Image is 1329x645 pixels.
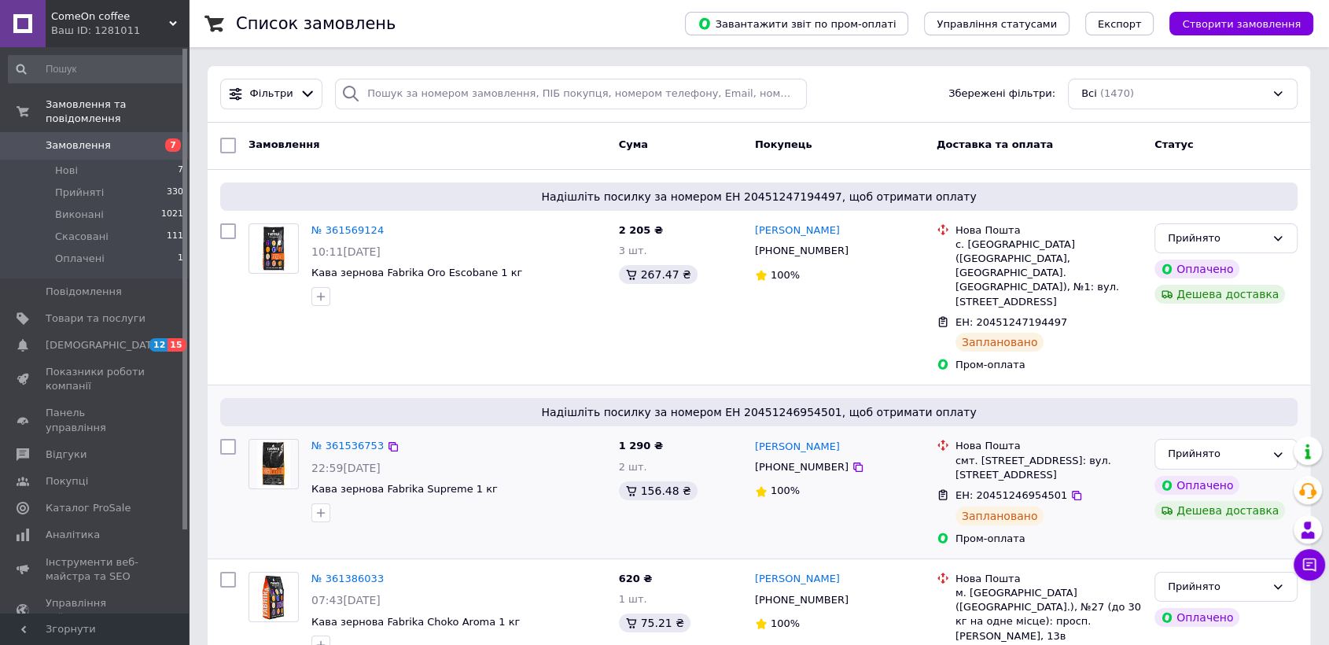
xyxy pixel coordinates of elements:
span: Повідомлення [46,285,122,299]
span: Покупець [755,138,812,150]
span: 620 ₴ [619,573,653,584]
span: Товари та послуги [46,311,145,326]
span: Замовлення та повідомлення [46,98,189,126]
span: Каталог ProSale [46,501,131,515]
div: Пром-оплата [955,358,1142,372]
span: Панель управління [46,406,145,434]
span: ComeOn coffee [51,9,169,24]
span: 2 шт. [619,461,647,473]
a: Фото товару [248,439,299,489]
span: 111 [167,230,183,244]
span: Відгуки [46,448,87,462]
a: Кава зернова Fabrika Supreme 1 кг [311,483,498,495]
span: 100% [771,485,800,496]
span: 7 [178,164,183,178]
span: 15 [168,338,186,352]
a: № 361536753 [311,440,384,451]
a: Фото товару [248,223,299,274]
span: Управління статусами [937,18,1057,30]
a: № 361569124 [311,224,384,236]
a: [PERSON_NAME] [755,440,840,455]
span: 22:59[DATE] [311,462,381,474]
div: Оплачено [1154,476,1239,495]
span: 100% [771,269,800,281]
span: 2 205 ₴ [619,224,663,236]
div: Нова Пошта [955,439,1142,453]
span: Надішліть посилку за номером ЕН 20451247194497, щоб отримати оплату [226,189,1291,205]
a: № 361386033 [311,573,384,584]
div: Дешева доставка [1154,285,1285,304]
input: Пошук [8,55,185,83]
button: Створити замовлення [1169,12,1313,35]
div: Оплачено [1154,608,1239,627]
span: Всі [1081,87,1097,101]
span: (1470) [1100,87,1134,99]
div: Дешева доставка [1154,501,1285,520]
a: Кава зернова Fabrika Choko Aroma 1 кг [311,616,520,628]
a: Створити замовлення [1154,17,1313,29]
span: Завантажити звіт по пром-оплаті [698,17,896,31]
div: 75.21 ₴ [619,614,690,632]
span: 1 шт. [619,593,647,605]
div: Пром-оплата [955,532,1142,546]
span: Виконані [55,208,104,222]
span: Інструменти веб-майстра та SEO [46,555,145,584]
button: Завантажити звіт по пром-оплаті [685,12,908,35]
span: ЕН: 20451246954501 [955,489,1067,501]
span: 330 [167,186,183,200]
a: [PERSON_NAME] [755,223,840,238]
span: 12 [149,338,168,352]
div: [PHONE_NUMBER] [752,590,852,610]
div: 267.47 ₴ [619,265,698,284]
span: Скасовані [55,230,109,244]
span: Доставка та оплата [937,138,1053,150]
div: [PHONE_NUMBER] [752,241,852,261]
span: 10:11[DATE] [311,245,381,258]
div: Прийнято [1168,230,1265,247]
div: Оплачено [1154,260,1239,278]
span: Замовлення [248,138,319,150]
div: смт. [STREET_ADDRESS]: вул. [STREET_ADDRESS] [955,454,1142,482]
input: Пошук за номером замовлення, ПІБ покупця, номером телефону, Email, номером накладної [335,79,807,109]
div: Прийнято [1168,446,1265,463]
button: Експорт [1085,12,1154,35]
span: Статус [1154,138,1194,150]
span: Управління сайтом [46,596,145,625]
span: Експорт [1098,18,1142,30]
div: [PHONE_NUMBER] [752,457,852,477]
div: Заплановано [955,333,1044,352]
span: 7 [165,138,181,152]
div: Ваш ID: 1281011 [51,24,189,38]
span: 3 шт. [619,245,647,256]
div: 156.48 ₴ [619,481,698,500]
div: с. [GEOGRAPHIC_DATA] ([GEOGRAPHIC_DATA], [GEOGRAPHIC_DATA]. [GEOGRAPHIC_DATA]), №1: вул. [STREET_... [955,238,1142,309]
span: Замовлення [46,138,111,153]
span: Створити замовлення [1182,18,1301,30]
span: Надішліть посилку за номером ЕН 20451246954501, щоб отримати оплату [226,404,1291,420]
span: Збережені фільтри: [948,87,1055,101]
span: Покупці [46,474,88,488]
img: Фото товару [257,440,291,488]
a: Фото товару [248,572,299,622]
div: Прийнято [1168,579,1265,595]
div: Заплановано [955,507,1044,525]
div: Нова Пошта [955,572,1142,586]
span: 1021 [161,208,183,222]
a: Кава зернова Fabrika Oro Escobane 1 кг [311,267,522,278]
span: Аналітика [46,528,100,542]
div: Нова Пошта [955,223,1142,238]
span: 1 [178,252,183,266]
span: 100% [771,617,800,629]
span: ЕН: 20451247194497 [955,316,1067,328]
a: [PERSON_NAME] [755,572,840,587]
span: Оплачені [55,252,105,266]
h1: Список замовлень [236,14,396,33]
span: Показники роботи компанії [46,365,145,393]
span: Прийняті [55,186,104,200]
span: [DEMOGRAPHIC_DATA] [46,338,162,352]
button: Управління статусами [924,12,1069,35]
span: Cума [619,138,648,150]
img: Фото товару [258,573,289,621]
